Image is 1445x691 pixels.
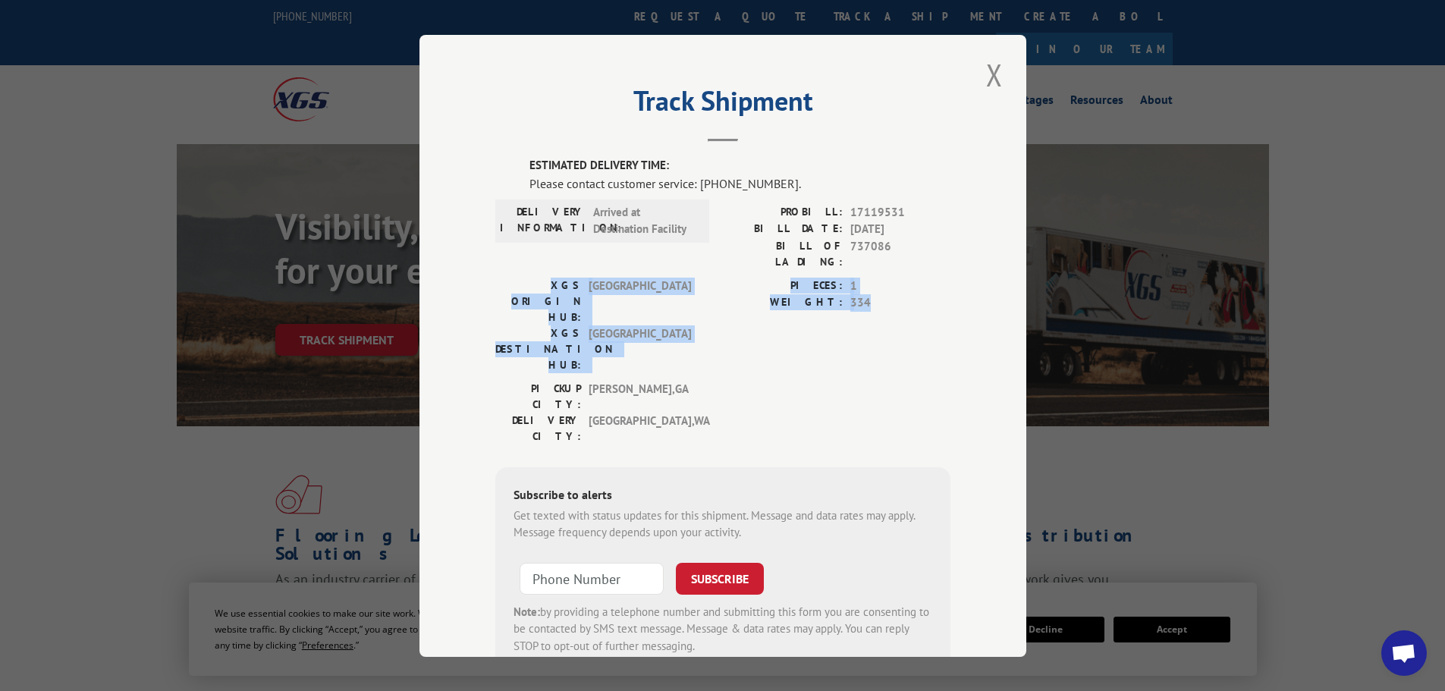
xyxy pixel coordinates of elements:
[1381,630,1427,676] a: Open chat
[593,203,696,237] span: Arrived at Destination Facility
[495,277,581,325] label: XGS ORIGIN HUB:
[982,54,1007,96] button: Close modal
[514,603,932,655] div: by providing a telephone number and submitting this form you are consenting to be contacted by SM...
[520,562,664,594] input: Phone Number
[850,221,950,238] span: [DATE]
[500,203,586,237] label: DELIVERY INFORMATION:
[723,277,843,294] label: PIECES:
[676,562,764,594] button: SUBSCRIBE
[589,325,691,372] span: [GEOGRAPHIC_DATA]
[529,157,950,174] label: ESTIMATED DELIVERY TIME:
[723,203,843,221] label: PROBILL:
[529,174,950,192] div: Please contact customer service: [PHONE_NUMBER].
[723,221,843,238] label: BILL DATE:
[850,294,950,312] span: 334
[723,294,843,312] label: WEIGHT:
[589,412,691,444] span: [GEOGRAPHIC_DATA] , WA
[514,507,932,541] div: Get texted with status updates for this shipment. Message and data rates may apply. Message frequ...
[514,485,932,507] div: Subscribe to alerts
[723,237,843,269] label: BILL OF LADING:
[495,412,581,444] label: DELIVERY CITY:
[495,90,950,119] h2: Track Shipment
[850,203,950,221] span: 17119531
[495,325,581,372] label: XGS DESTINATION HUB:
[589,380,691,412] span: [PERSON_NAME] , GA
[850,237,950,269] span: 737086
[589,277,691,325] span: [GEOGRAPHIC_DATA]
[495,380,581,412] label: PICKUP CITY:
[514,604,540,618] strong: Note:
[850,277,950,294] span: 1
